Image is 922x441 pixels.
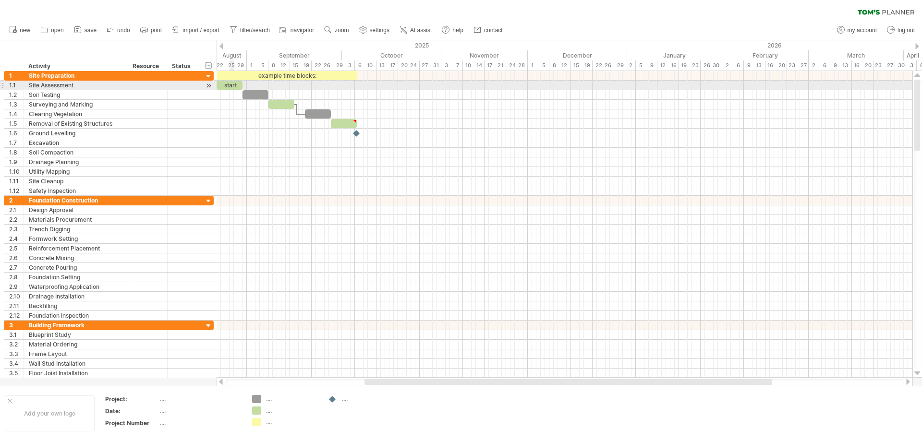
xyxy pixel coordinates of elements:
div: Safety Inspection [29,186,123,195]
div: Utility Mapping [29,167,123,176]
div: .... [342,395,394,403]
div: Date: [105,407,158,415]
div: example time blocks: [217,71,357,80]
a: undo [104,24,133,36]
a: settings [357,24,392,36]
div: Ground Levelling [29,129,123,138]
div: 30 - 3 [895,60,917,71]
div: 2.4 [9,234,24,243]
div: January 2026 [627,50,722,60]
div: 23 - 27 [787,60,809,71]
div: .... [160,395,241,403]
span: import / export [182,27,219,34]
div: 3.4 [9,359,24,368]
div: 1.5 [9,119,24,128]
div: 2.7 [9,263,24,272]
div: Reinforcement Placement [29,244,123,253]
div: March 2026 [809,50,904,60]
div: Removal of Existing Structures [29,119,123,128]
div: 24-28 [506,60,528,71]
div: 9 - 13 [744,60,765,71]
div: Status [172,61,193,71]
div: 3 [9,321,24,330]
a: log out [885,24,918,36]
div: 2.8 [9,273,24,282]
div: 1.6 [9,129,24,138]
div: Excavation [29,138,123,147]
div: November 2025 [441,50,528,60]
div: 23 - 27 [873,60,895,71]
span: open [51,27,64,34]
div: start [217,81,243,90]
span: filter/search [240,27,270,34]
a: zoom [322,24,352,36]
div: Foundation Inspection [29,311,123,320]
div: 2.5 [9,244,24,253]
div: 1.4 [9,109,24,119]
div: Building Framework [29,321,123,330]
div: 1.7 [9,138,24,147]
div: 19 - 23 [679,60,701,71]
a: contact [471,24,506,36]
div: 9 - 13 [830,60,852,71]
div: Floor Joist Installation [29,369,123,378]
div: 3 - 7 [441,60,463,71]
div: 13 - 17 [376,60,398,71]
div: 3.2 [9,340,24,349]
div: Project Number [105,419,158,427]
div: Formwork Setting [29,234,123,243]
span: contact [484,27,503,34]
div: Blueprint Study [29,330,123,339]
div: 2.12 [9,311,24,320]
div: 29 - 2 [614,60,636,71]
div: 6 - 10 [355,60,376,71]
div: 2.1 [9,205,24,215]
div: 16 - 20 [765,60,787,71]
div: 22-26 [593,60,614,71]
div: 25-29 [225,60,247,71]
div: 2 - 6 [809,60,830,71]
div: .... [266,395,318,403]
span: my account [848,27,877,34]
div: 15 - 19 [571,60,593,71]
div: .... [266,418,318,426]
span: log out [898,27,915,34]
div: 16 - 20 [852,60,873,71]
div: 20-24 [398,60,420,71]
div: Site Preparation [29,71,123,80]
div: 1.1 [9,81,24,90]
span: new [20,27,30,34]
a: AI assist [397,24,435,36]
div: Frame Layout [29,349,123,358]
div: Foundation Construction [29,196,123,205]
a: new [7,24,33,36]
div: Activity [28,61,122,71]
div: Drainage Planning [29,157,123,167]
div: 5 - 9 [636,60,657,71]
div: Drainage Installation [29,292,123,301]
div: Add your own logo [5,395,95,431]
div: 1.2 [9,90,24,99]
a: my account [835,24,880,36]
a: help [439,24,466,36]
div: 2 - 6 [722,60,744,71]
a: navigator [278,24,317,36]
div: December 2025 [528,50,627,60]
span: AI assist [410,27,432,34]
div: 26-30 [701,60,722,71]
div: Site Cleanup [29,177,123,186]
div: 1.12 [9,186,24,195]
div: Design Approval [29,205,123,215]
div: 1.3 [9,100,24,109]
div: Soil Compaction [29,148,123,157]
div: 8 - 12 [549,60,571,71]
div: Soil Testing [29,90,123,99]
div: 27 - 31 [420,60,441,71]
div: 2.2 [9,215,24,224]
div: Backfilling [29,301,123,310]
a: filter/search [227,24,273,36]
div: 10 - 14 [463,60,485,71]
div: 2.9 [9,282,24,291]
div: September 2025 [247,50,342,60]
div: 2.3 [9,225,24,234]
